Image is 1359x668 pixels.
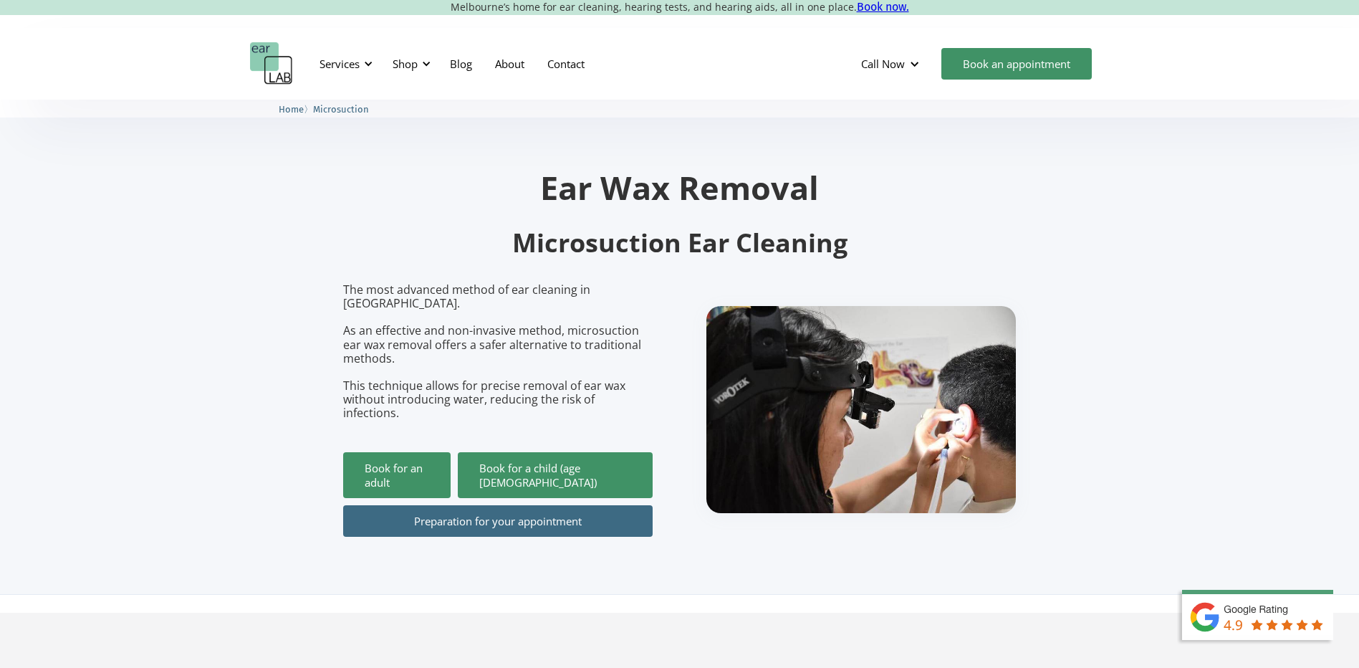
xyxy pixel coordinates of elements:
[279,104,304,115] span: Home
[484,43,536,85] a: About
[343,505,653,537] a: Preparation for your appointment
[343,226,1017,260] h2: Microsuction Ear Cleaning
[861,57,905,71] div: Call Now
[706,306,1016,513] img: boy getting ear checked.
[458,452,653,498] a: Book for a child (age [DEMOGRAPHIC_DATA])
[279,102,313,117] li: 〉
[313,104,369,115] span: Microsuction
[941,48,1092,80] a: Book an appointment
[250,42,293,85] a: home
[536,43,596,85] a: Contact
[320,57,360,71] div: Services
[343,452,451,498] a: Book for an adult
[313,102,369,115] a: Microsuction
[311,42,377,85] div: Services
[343,171,1017,204] h1: Ear Wax Removal
[343,283,653,421] p: The most advanced method of ear cleaning in [GEOGRAPHIC_DATA]. As an effective and non-invasive m...
[850,42,934,85] div: Call Now
[393,57,418,71] div: Shop
[438,43,484,85] a: Blog
[384,42,435,85] div: Shop
[279,102,304,115] a: Home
